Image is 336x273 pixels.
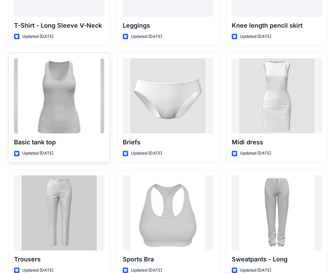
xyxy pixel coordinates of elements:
[22,33,53,40] p: Updated [DATE]
[123,58,213,133] a: Briefs
[14,21,104,30] p: T-Shirt - Long Sleeve V-Neck
[232,138,322,147] p: Midi dress
[232,58,322,133] a: Midi dress
[123,138,213,147] p: Briefs
[14,58,104,133] a: Basic tank top
[22,150,53,157] p: Updated [DATE]
[123,21,213,30] p: Leggings
[232,255,322,264] p: Sweatpants - Long
[14,255,104,264] p: Trousers
[131,33,162,40] p: Updated [DATE]
[14,175,104,250] a: Trousers
[232,175,322,250] a: Sweatpants - Long
[240,150,271,157] p: Updated [DATE]
[14,138,104,147] p: Basic tank top
[123,175,213,250] a: Sports Bra
[131,150,162,157] p: Updated [DATE]
[232,21,322,30] p: Knee length pencil skirt
[240,33,271,40] p: Updated [DATE]
[123,255,213,264] p: Sports Bra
